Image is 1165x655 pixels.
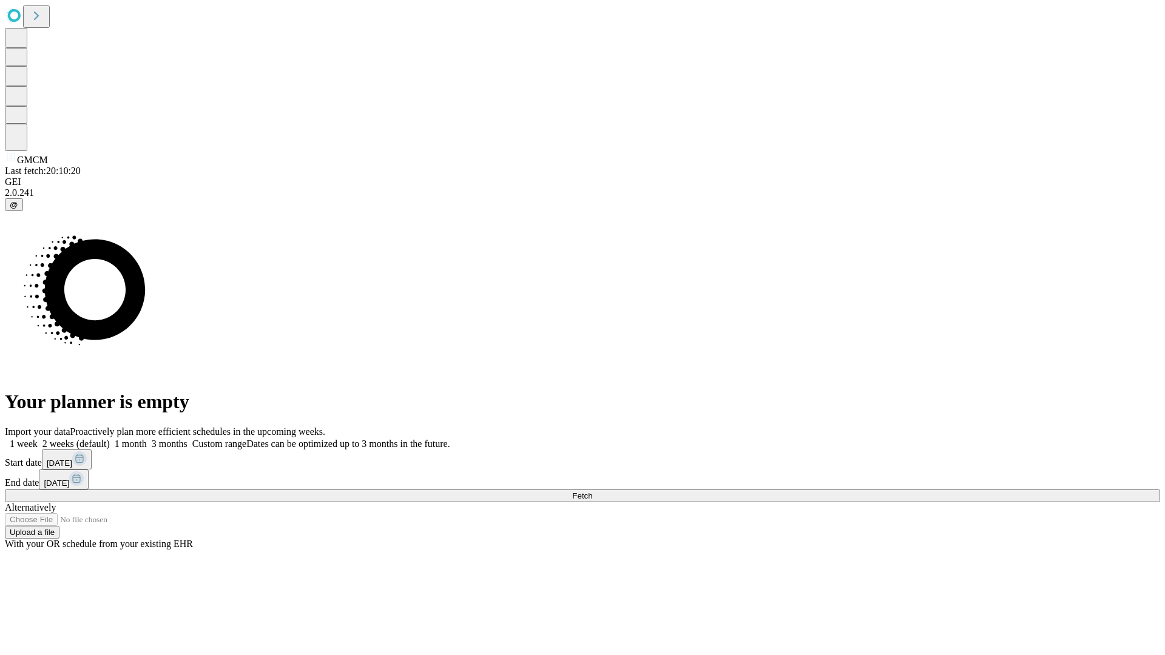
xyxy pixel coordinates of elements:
[5,176,1160,187] div: GEI
[42,438,110,449] span: 2 weeks (default)
[572,491,592,500] span: Fetch
[47,458,72,468] span: [DATE]
[5,187,1160,198] div: 2.0.241
[5,426,70,437] span: Import your data
[5,391,1160,413] h1: Your planner is empty
[152,438,187,449] span: 3 months
[44,479,69,488] span: [DATE]
[42,449,92,469] button: [DATE]
[39,469,89,489] button: [DATE]
[5,166,81,176] span: Last fetch: 20:10:20
[10,438,38,449] span: 1 week
[5,539,193,549] span: With your OR schedule from your existing EHR
[5,526,59,539] button: Upload a file
[70,426,325,437] span: Proactively plan more efficient schedules in the upcoming weeks.
[5,198,23,211] button: @
[5,489,1160,502] button: Fetch
[5,449,1160,469] div: Start date
[246,438,450,449] span: Dates can be optimized up to 3 months in the future.
[5,502,56,512] span: Alternatively
[192,438,246,449] span: Custom range
[5,469,1160,489] div: End date
[10,200,18,209] span: @
[17,155,48,165] span: GMCM
[115,438,147,449] span: 1 month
